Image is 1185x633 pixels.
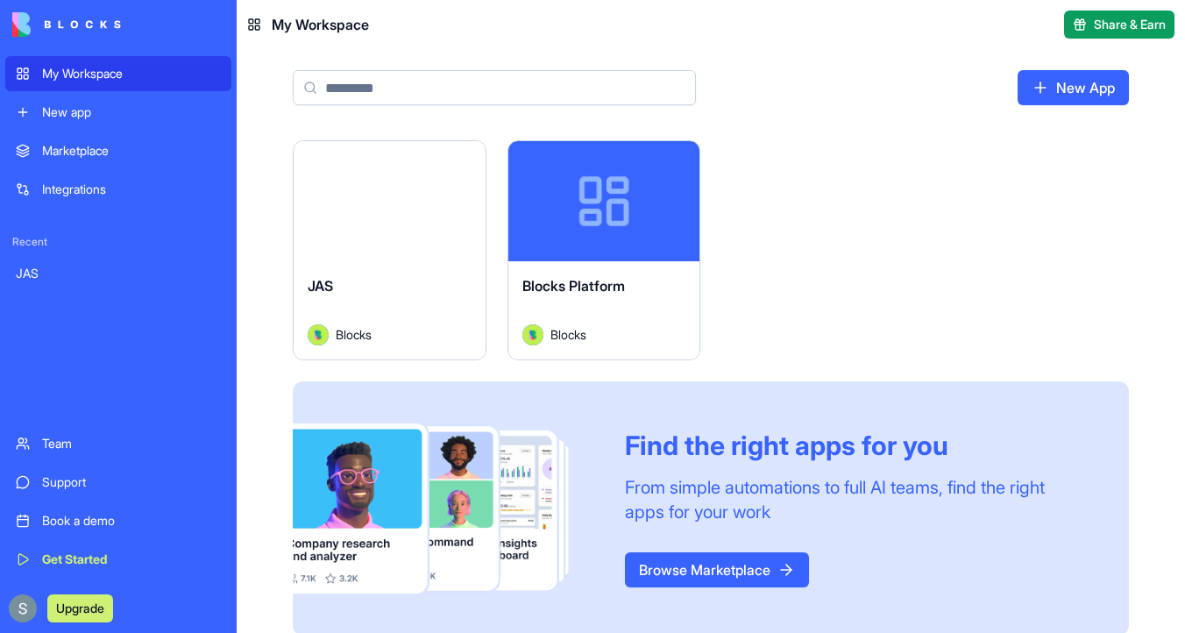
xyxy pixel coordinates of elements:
[42,103,221,121] div: New app
[47,599,113,616] a: Upgrade
[47,594,113,622] button: Upgrade
[522,277,625,295] span: Blocks Platform
[507,140,701,360] a: Blocks PlatformAvatarBlocks
[522,324,543,345] img: Avatar
[5,426,231,461] a: Team
[42,65,221,82] div: My Workspace
[293,423,597,594] img: Frame_181_egmpey.png
[272,14,369,35] span: My Workspace
[42,473,221,491] div: Support
[5,542,231,577] a: Get Started
[12,12,121,37] img: logo
[625,552,809,587] a: Browse Marketplace
[550,325,586,344] span: Blocks
[42,181,221,198] div: Integrations
[308,324,329,345] img: Avatar
[1064,11,1174,39] button: Share & Earn
[5,95,231,130] a: New app
[5,465,231,500] a: Support
[1018,70,1129,105] a: New App
[42,142,221,160] div: Marketplace
[5,56,231,91] a: My Workspace
[42,512,221,530] div: Book a demo
[9,594,37,622] img: ACg8ocKnDTHbS00rqwWSHQfXf8ia04QnQtz5EDX_Ef5UNrjqV-k=s96-c
[5,503,231,538] a: Book a demo
[308,277,333,295] span: JAS
[336,325,372,344] span: Blocks
[5,133,231,168] a: Marketplace
[625,430,1087,461] div: Find the right apps for you
[293,140,486,360] a: JASAvatarBlocks
[5,235,231,249] span: Recent
[42,551,221,568] div: Get Started
[5,172,231,207] a: Integrations
[16,265,221,282] div: JAS
[42,435,221,452] div: Team
[5,256,231,291] a: JAS
[1094,16,1166,33] span: Share & Earn
[625,475,1087,524] div: From simple automations to full AI teams, find the right apps for your work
